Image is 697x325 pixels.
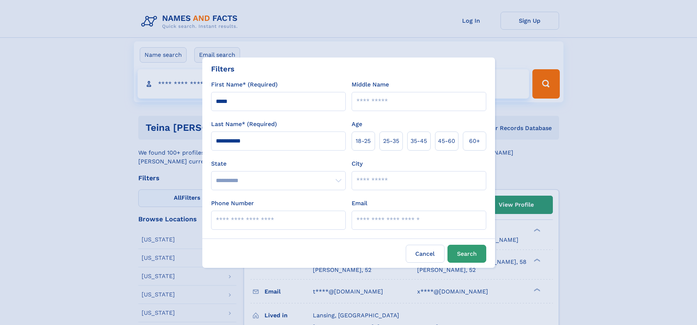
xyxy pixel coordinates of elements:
[211,199,254,208] label: Phone Number
[406,245,445,263] label: Cancel
[356,137,371,145] span: 18‑25
[211,159,346,168] label: State
[383,137,399,145] span: 25‑35
[211,80,278,89] label: First Name* (Required)
[447,245,486,263] button: Search
[211,63,235,74] div: Filters
[352,199,367,208] label: Email
[411,137,427,145] span: 35‑45
[352,80,389,89] label: Middle Name
[352,120,362,129] label: Age
[211,120,277,129] label: Last Name* (Required)
[438,137,455,145] span: 45‑60
[469,137,480,145] span: 60+
[352,159,363,168] label: City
